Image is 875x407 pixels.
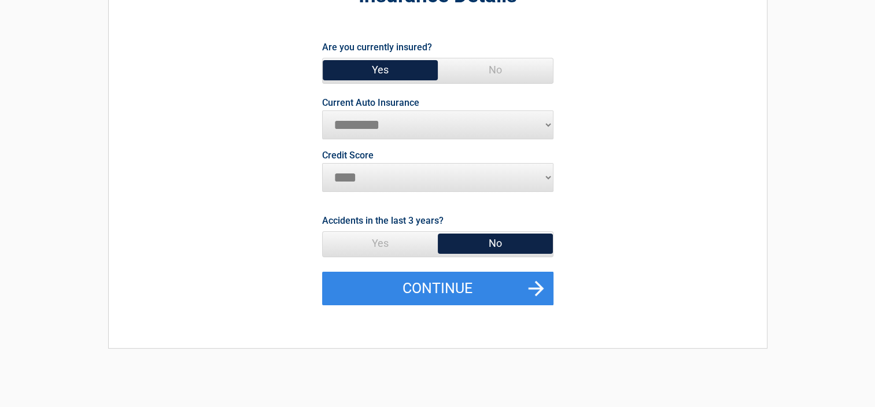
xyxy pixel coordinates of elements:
[438,232,553,255] span: No
[322,39,432,55] label: Are you currently insured?
[438,58,553,82] span: No
[322,213,444,228] label: Accidents in the last 3 years?
[322,151,374,160] label: Credit Score
[322,98,419,108] label: Current Auto Insurance
[322,272,553,305] button: Continue
[323,232,438,255] span: Yes
[323,58,438,82] span: Yes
